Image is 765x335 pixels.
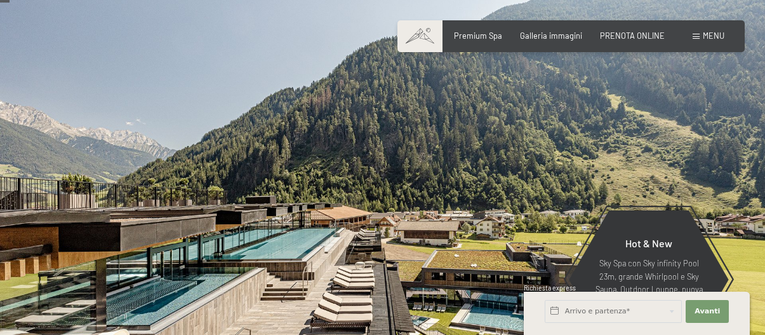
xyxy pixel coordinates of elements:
span: Richiesta express [524,284,576,292]
a: PRENOTA ONLINE [600,31,665,41]
a: Galleria immagini [520,31,582,41]
button: Avanti [686,300,729,323]
span: Avanti [695,306,720,317]
span: Menu [703,31,724,41]
p: Sky Spa con Sky infinity Pool 23m, grande Whirlpool e Sky Sauna, Outdoor Lounge, nuova Event saun... [594,257,704,322]
a: Premium Spa [454,31,502,41]
span: Hot & New [625,237,672,249]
